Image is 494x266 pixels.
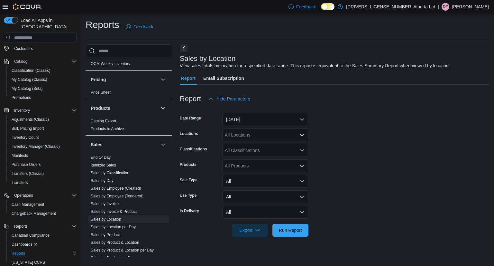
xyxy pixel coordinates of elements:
[91,119,116,124] span: Catalog Export
[1,222,79,231] button: Reports
[236,224,264,237] span: Export
[6,84,79,93] button: My Catalog (Beta)
[91,201,119,206] span: Sales by Invoice
[1,44,79,53] button: Customers
[12,162,41,167] span: Purchase Orders
[1,106,79,115] button: Inventory
[86,117,172,135] div: Products
[6,115,79,124] button: Adjustments (Classic)
[91,105,110,111] h3: Products
[9,67,77,74] span: Classification (Classic)
[12,153,28,158] span: Manifests
[91,217,121,222] span: Sales by Location
[9,94,77,101] span: Promotions
[6,240,79,249] a: Dashboards
[9,85,77,92] span: My Catalog (Beta)
[12,233,50,238] span: Canadian Compliance
[181,72,196,85] span: Report
[6,151,79,160] button: Manifests
[180,131,198,136] label: Locations
[12,180,28,185] span: Transfers
[9,67,53,74] a: Classification (Classic)
[6,160,79,169] button: Purchase Orders
[6,209,79,218] button: Chargeback Management
[12,58,77,65] span: Catalog
[91,155,111,160] span: End Of Day
[222,190,308,203] button: All
[12,144,60,149] span: Inventory Manager (Classic)
[91,105,158,111] button: Products
[206,92,253,105] button: Hide Parameters
[299,148,305,153] button: Open list of options
[86,60,172,70] div: OCM
[91,163,116,168] span: Itemized Sales
[91,248,154,252] a: Sales by Product & Location per Day
[91,209,137,214] a: Sales by Invoice & Product
[91,240,139,245] a: Sales by Product & Location
[222,113,308,126] button: [DATE]
[91,194,143,198] a: Sales by Employee (Tendered)
[12,44,77,52] span: Customers
[9,170,46,177] a: Transfers (Classic)
[12,95,31,100] span: Promotions
[91,76,106,83] h3: Pricing
[180,162,197,167] label: Products
[9,201,47,208] a: Cash Management
[91,224,136,230] span: Sales by Location per Day
[12,242,37,247] span: Dashboards
[9,179,77,186] span: Transfers
[438,3,439,11] p: |
[9,116,51,123] a: Adjustments (Classic)
[1,191,79,200] button: Operations
[91,141,103,148] h3: Sales
[91,76,158,83] button: Pricing
[12,260,45,265] span: [US_STATE] CCRS
[9,250,28,257] a: Reports
[6,169,79,178] button: Transfers (Classic)
[321,3,334,10] input: Dark Mode
[13,4,41,10] img: Cova
[222,175,308,188] button: All
[159,76,167,83] button: Pricing
[91,61,130,66] span: OCM Weekly Inventory
[12,171,44,176] span: Transfers (Classic)
[91,233,120,237] a: Sales by Product
[299,132,305,138] button: Open list of options
[12,135,39,140] span: Inventory Count
[6,75,79,84] button: My Catalog (Classic)
[232,224,268,237] button: Export
[6,133,79,142] button: Inventory Count
[159,141,167,148] button: Sales
[12,223,77,230] span: Reports
[180,193,197,198] label: Use Type
[12,58,30,65] button: Catalog
[279,227,302,233] span: Run Report
[91,240,139,245] span: Sales by Product & Location
[9,94,34,101] a: Promotions
[91,209,137,214] span: Sales by Invoice & Product
[9,152,77,159] span: Manifests
[12,211,56,216] span: Chargeback Management
[91,163,116,167] a: Itemized Sales
[12,251,25,256] span: Reports
[12,223,30,230] button: Reports
[91,248,154,253] span: Sales by Product & Location per Day
[346,3,435,11] p: [DRIVERS_LICENSE_NUMBER] Alberta Ltd
[9,76,50,83] a: My Catalog (Classic)
[12,192,77,199] span: Operations
[91,170,129,176] span: Sales by Classification
[9,143,77,150] span: Inventory Manager (Classic)
[14,46,33,51] span: Customers
[9,143,62,150] a: Inventory Manager (Classic)
[91,186,141,191] a: Sales by Employee (Created)
[1,57,79,66] button: Catalog
[86,154,172,264] div: Sales
[180,95,201,103] h3: Report
[123,20,156,33] a: Feedback
[86,89,172,99] div: Pricing
[6,66,79,75] button: Classification (Classic)
[6,124,79,133] button: Bulk Pricing Import
[9,232,77,239] span: Canadian Compliance
[6,93,79,102] button: Promotions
